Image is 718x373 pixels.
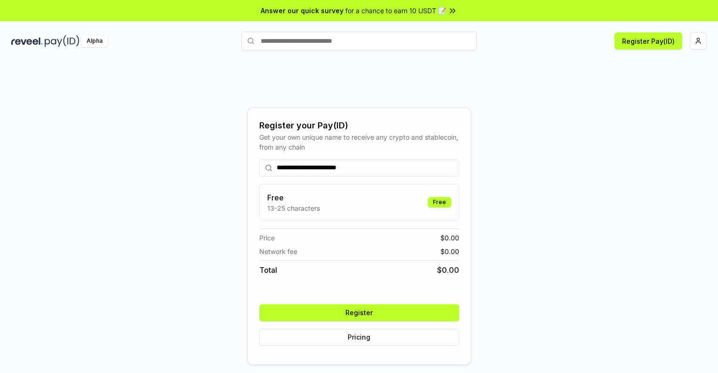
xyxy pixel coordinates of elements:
[440,233,459,243] span: $ 0.00
[614,32,682,49] button: Register Pay(ID)
[11,35,43,47] img: reveel_dark
[81,35,108,47] div: Alpha
[437,264,459,276] span: $ 0.00
[45,35,80,47] img: pay_id
[261,6,343,16] span: Answer our quick survey
[259,233,275,243] span: Price
[259,304,459,321] button: Register
[267,203,320,213] p: 13-25 characters
[267,192,320,203] h3: Free
[428,197,451,207] div: Free
[440,246,459,256] span: $ 0.00
[345,6,446,16] span: for a chance to earn 10 USDT 📝
[259,119,459,132] div: Register your Pay(ID)
[259,329,459,346] button: Pricing
[259,132,459,152] div: Get your own unique name to receive any crypto and stablecoin, from any chain
[259,246,297,256] span: Network fee
[259,264,277,276] span: Total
